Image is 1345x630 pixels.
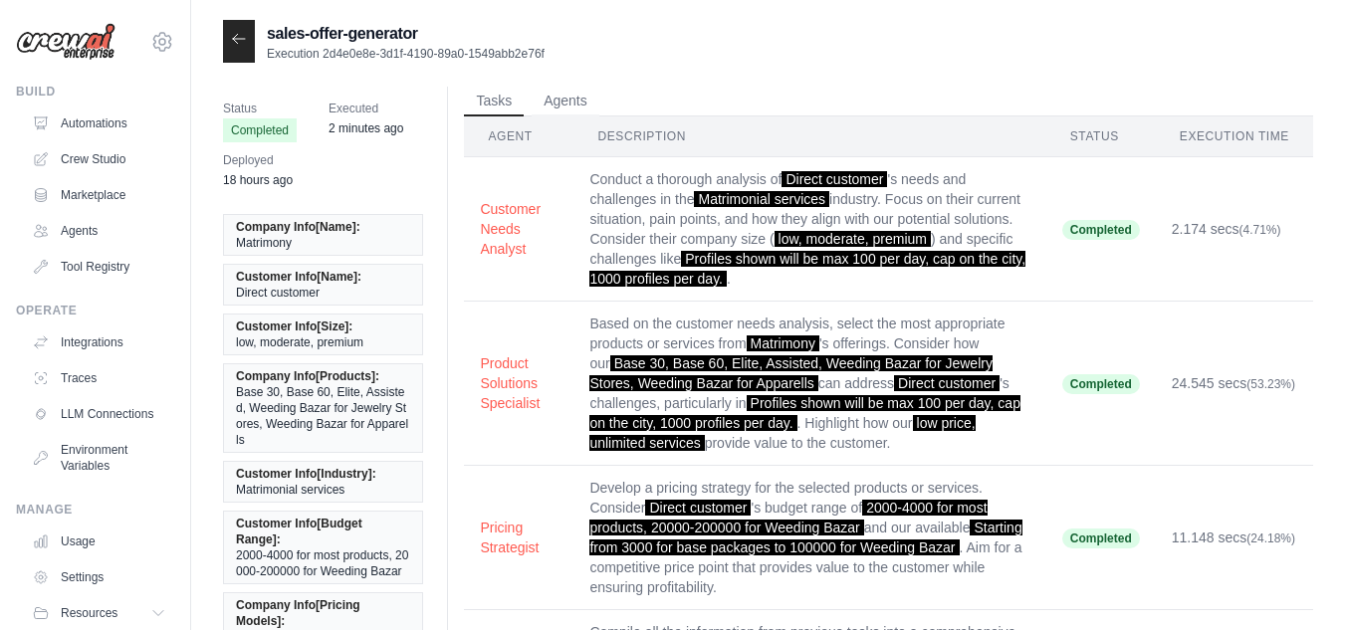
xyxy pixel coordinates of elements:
a: Crew Studio [24,143,174,175]
button: Pricing Strategist [480,518,558,557]
span: Completed [223,118,297,142]
p: Execution 2d4e0e8e-3d1f-4190-89a0-1549abb2e76f [267,46,545,62]
span: Matrimonial services [236,482,344,498]
span: Profiles shown will be max 100 per day, cap on the city, 1000 profiles per day. [589,251,1025,287]
span: (4.71%) [1239,223,1281,237]
a: Integrations [24,326,174,358]
span: Base 30, Base 60, Elite, Assisted, Weeding Bazar for Jewelry Stores, Weeding Bazar for Apparells [589,355,993,391]
span: Executed [329,99,403,118]
span: Customer Info[Size]: [236,318,352,334]
span: Customer Info[Budget Range]: [236,516,406,547]
h2: sales-offer-generator [267,22,545,46]
span: Matrimonial services [694,191,829,207]
span: Resources [61,605,117,621]
th: Status [1046,116,1156,157]
th: Execution Time [1156,116,1313,157]
button: Tasks [464,87,524,116]
span: Deployed [223,150,293,170]
span: Completed [1062,220,1140,240]
div: Build [16,84,174,100]
time: August 20, 2025 at 17:42 IST [223,173,293,187]
span: 2000-4000 for most products, 20000-200000 for Weeding Bazar [236,547,410,579]
th: Agent [464,116,573,157]
span: Profiles shown will be max 100 per day, cap on the city, 1000 profiles per day. [589,395,1020,431]
span: Direct customer [236,285,320,301]
span: (24.18%) [1246,531,1295,545]
a: Automations [24,107,174,139]
span: low, moderate, premium [775,231,931,247]
time: August 21, 2025 at 12:05 IST [329,121,403,135]
span: Completed [1062,374,1140,394]
span: Base 30, Base 60, Elite, Assisted, Weeding Bazar for Jewelry Stores, Weeding Bazar for Apparells [236,384,410,448]
div: Manage [16,502,174,518]
a: Settings [24,561,174,593]
span: Matrimony [747,335,819,351]
button: Customer Needs Analyst [480,199,558,259]
div: Operate [16,303,174,318]
span: Company Info[Pricing Models]: [236,597,406,629]
span: (53.23%) [1246,377,1295,391]
td: Conduct a thorough analysis of 's needs and challenges in the industry. Focus on their current si... [573,157,1045,302]
a: Usage [24,525,174,557]
button: Product Solutions Specialist [480,353,558,413]
button: Resources [24,597,174,629]
button: Agents [532,87,599,116]
a: Marketplace [24,179,174,211]
td: 24.545 secs [1156,302,1313,466]
a: Tool Registry [24,251,174,283]
td: 2.174 secs [1156,157,1313,302]
span: 2000-4000 for most products, 20000-200000 for Weeding Bazar [589,500,987,535]
td: Develop a pricing strategy for the selected products or services. Consider 's budget range of and... [573,466,1045,610]
td: Based on the customer needs analysis, select the most appropriate products or services from 's of... [573,302,1045,466]
span: Completed [1062,528,1140,548]
a: LLM Connections [24,398,174,430]
span: Company Info[Products]: [236,368,379,384]
span: Company Info[Name]: [236,219,360,235]
span: Direct customer [894,375,1000,391]
span: Matrimony [236,235,292,251]
a: Agents [24,215,174,247]
span: low, moderate, premium [236,334,363,350]
img: Logo [16,23,115,61]
span: Direct customer [645,500,751,516]
span: Status [223,99,297,118]
span: Customer Info[Name]: [236,269,361,285]
span: Customer Info[Industry]: [236,466,376,482]
th: Description [573,116,1045,157]
a: Traces [24,362,174,394]
a: Environment Variables [24,434,174,482]
span: Direct customer [782,171,887,187]
td: 11.148 secs [1156,466,1313,610]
